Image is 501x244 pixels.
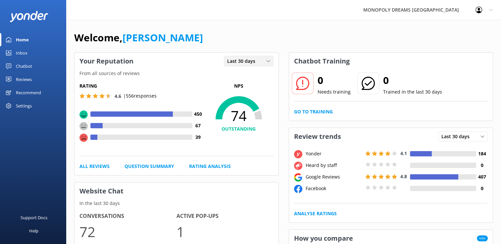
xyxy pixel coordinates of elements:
h5: Rating [79,82,204,90]
h4: 407 [476,173,488,181]
p: 72 [79,221,176,243]
span: 74 [204,107,274,124]
span: Last 30 days [227,58,259,65]
h4: OUTSTANDING [204,125,274,133]
p: NPS [204,82,274,90]
h1: Welcome, [74,30,203,46]
div: Home [16,33,29,46]
p: Trained in the last 30 days [383,88,442,96]
div: Inbox [16,46,27,60]
div: Google Reviews [304,173,364,181]
span: 4.6 [115,93,121,99]
div: Support Docs [21,211,47,224]
h4: 184 [476,150,488,157]
span: New [477,235,488,241]
div: Settings [16,99,32,112]
div: Recommend [16,86,41,99]
div: Help [29,224,38,237]
h4: Conversations [79,212,176,221]
h3: Website Chat [75,183,278,200]
div: Heard by staff [304,162,364,169]
p: | 556 responses [123,92,157,100]
h2: 0 [318,72,351,88]
a: Go to Training [294,108,333,115]
h3: Review trends [289,128,346,145]
span: 4.1 [400,150,407,156]
h4: 67 [192,122,204,129]
h4: Active Pop-ups [176,212,274,221]
a: Analyse Ratings [294,210,337,217]
a: [PERSON_NAME] [123,31,203,44]
h3: Chatbot Training [289,53,355,70]
a: All Reviews [79,163,110,170]
div: Reviews [16,73,32,86]
p: Needs training [318,88,351,96]
h2: 0 [383,72,442,88]
p: 1 [176,221,274,243]
h4: 450 [192,110,204,118]
div: Facebook [304,185,364,192]
span: Last 30 days [441,133,474,140]
h4: 0 [476,162,488,169]
h4: 0 [476,185,488,192]
a: Question Summary [125,163,174,170]
span: 4.8 [400,173,407,180]
a: Rating Analysis [189,163,231,170]
div: Yonder [304,150,364,157]
div: Chatbot [16,60,32,73]
h4: 39 [192,134,204,141]
p: From all sources of reviews [75,70,278,77]
p: In the last 30 days [75,200,278,207]
img: yonder-white-logo.png [10,11,48,22]
h3: Your Reputation [75,53,138,70]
